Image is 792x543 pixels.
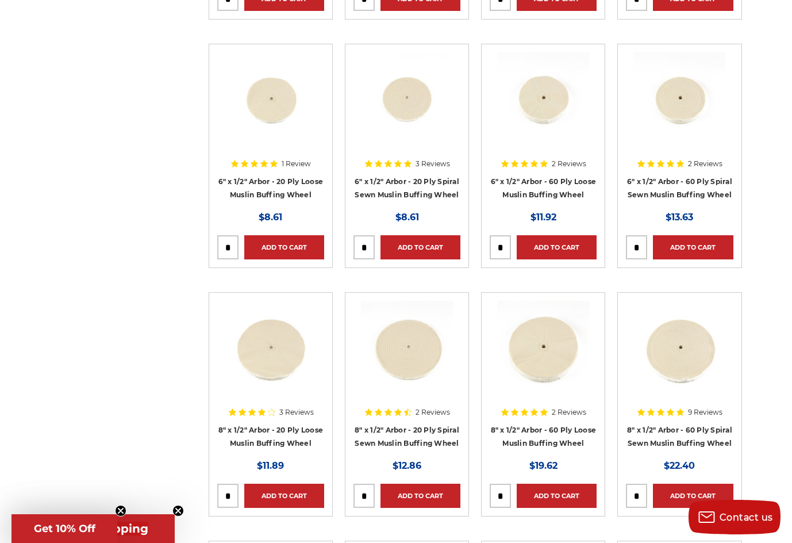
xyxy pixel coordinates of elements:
a: muslin spiral sewn buffing wheel 8" x 1/2" x 60 ply [626,301,733,408]
span: 2 Reviews [688,160,722,167]
a: 8" x 1/2" Arbor - 60 Ply Loose Muslin Buffing Wheel [491,426,597,448]
span: Contact us [720,512,773,523]
img: 6 inch sewn once loose buffing wheel muslin cotton 20 ply [225,52,317,144]
span: $11.89 [257,460,284,471]
a: 8" x 1/2" x 20 ply loose cotton buffing wheel [217,301,324,408]
img: 6 inch thick 60 ply loose cotton buffing wheel [497,52,589,144]
a: 8 inch spiral sewn cotton buffing wheel - 20 ply [353,301,460,408]
span: 3 Reviews [416,160,450,167]
a: Add to Cart [517,484,597,508]
a: 6" x 1/2" Arbor - 60 Ply Spiral Sewn Muslin Buffing Wheel [627,177,732,199]
span: $8.61 [395,212,419,223]
span: 1 Review [282,160,311,167]
a: 6 inch 20 ply spiral sewn cotton buffing wheel [353,52,460,159]
span: $12.86 [393,460,421,471]
img: 6" x 1/2" spiral sewn muslin buffing wheel 60 ply [633,52,725,144]
a: 6" x 1/2" Arbor - 20 Ply Spiral Sewn Muslin Buffing Wheel [355,177,459,199]
span: $11.92 [530,212,556,223]
img: 8 inch spiral sewn cotton buffing wheel - 20 ply [361,301,453,393]
img: 8" x 1/2" Arbor extra thick Loose Muslin Buffing Wheel [497,301,589,393]
button: Close teaser [172,505,184,517]
button: Close teaser [115,505,126,517]
a: Add to Cart [244,235,324,259]
a: 6" x 1/2" Arbor - 60 Ply Loose Muslin Buffing Wheel [491,177,597,199]
span: 2 Reviews [416,409,450,416]
div: Get 10% OffClose teaser [11,514,117,543]
a: Add to Cart [653,235,733,259]
span: 9 Reviews [688,409,722,416]
a: Add to Cart [244,484,324,508]
a: Add to Cart [653,484,733,508]
button: Contact us [689,500,781,534]
span: 2 Reviews [552,160,586,167]
a: 8" x 1/2" Arbor - 20 Ply Loose Muslin Buffing Wheel [218,426,324,448]
a: 6 inch sewn once loose buffing wheel muslin cotton 20 ply [217,52,324,159]
span: 2 Reviews [552,409,586,416]
a: 8" x 1/2" Arbor - 60 Ply Spiral Sewn Muslin Buffing Wheel [627,426,732,448]
a: 8" x 1/2" Arbor extra thick Loose Muslin Buffing Wheel [490,301,597,408]
img: 6 inch 20 ply spiral sewn cotton buffing wheel [361,52,453,144]
a: 6 inch thick 60 ply loose cotton buffing wheel [490,52,597,159]
a: 6" x 1/2" Arbor - 20 Ply Loose Muslin Buffing Wheel [218,177,324,199]
span: $22.40 [664,460,695,471]
span: $19.62 [529,460,558,471]
a: 6" x 1/2" spiral sewn muslin buffing wheel 60 ply [626,52,733,159]
a: Add to Cart [380,235,460,259]
a: Add to Cart [517,235,597,259]
span: $13.63 [666,212,693,223]
img: 8" x 1/2" x 20 ply loose cotton buffing wheel [225,301,317,393]
div: Get Free ShippingClose teaser [11,514,175,543]
img: muslin spiral sewn buffing wheel 8" x 1/2" x 60 ply [633,301,725,393]
span: $8.61 [259,212,282,223]
a: 8" x 1/2" Arbor - 20 Ply Spiral Sewn Muslin Buffing Wheel [355,426,459,448]
span: 3 Reviews [279,409,314,416]
a: Add to Cart [380,484,460,508]
span: Get 10% Off [34,522,95,535]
